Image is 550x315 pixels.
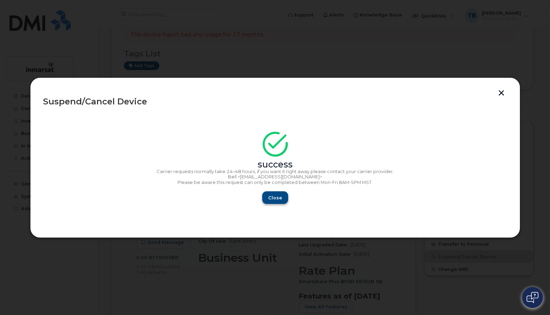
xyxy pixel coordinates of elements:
[43,174,507,180] p: Bell <[EMAIL_ADDRESS][DOMAIN_NAME]>
[262,191,288,204] button: Close
[43,97,507,106] div: Suspend/Cancel Device
[268,194,282,201] span: Close
[527,292,538,303] img: Open chat
[43,162,507,167] div: success
[43,180,507,185] p: Please be aware this request can only be completed between Mon-Fri 8AM-5PM MST.
[43,169,507,174] p: Carrier requests normally take 24–48 hours, if you want it right away please contact your carrier...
